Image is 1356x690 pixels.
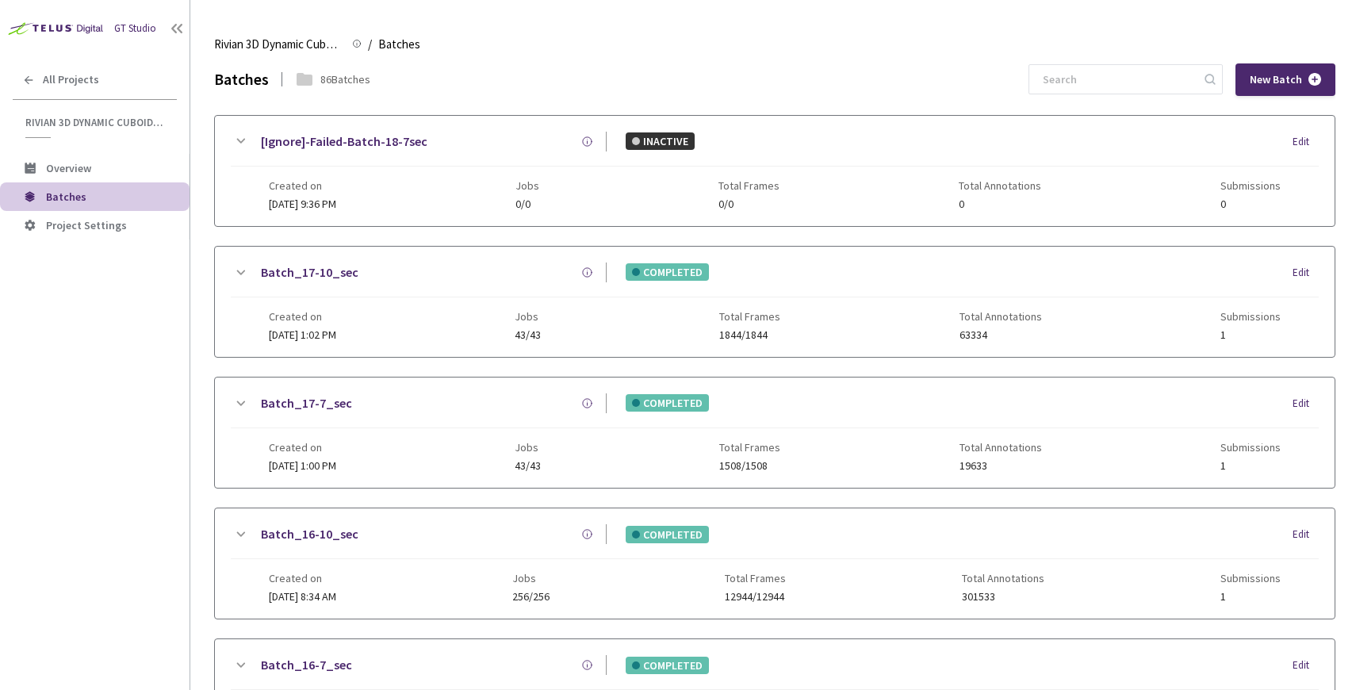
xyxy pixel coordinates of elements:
span: 0/0 [515,198,539,210]
span: Rivian 3D Dynamic Cuboids[2024-25] [25,116,167,129]
div: [Ignore]-Failed-Batch-18-7secINACTIVEEditCreated on[DATE] 9:36 PMJobs0/0Total Frames0/0Total Anno... [215,116,1335,226]
div: COMPLETED [626,657,709,674]
li: / [368,35,372,54]
span: 1 [1220,591,1281,603]
div: Edit [1293,396,1319,412]
span: Rivian 3D Dynamic Cuboids[2024-25] [214,35,343,54]
span: Total Annotations [960,310,1042,323]
span: 12944/12944 [725,591,786,603]
a: Batch_17-7_sec [261,393,352,413]
span: Batches [46,190,86,204]
div: Edit [1293,134,1319,150]
span: All Projects [43,73,99,86]
div: Batch_17-7_secCOMPLETEDEditCreated on[DATE] 1:00 PMJobs43/43Total Frames1508/1508Total Annotation... [215,378,1335,488]
a: Batch_17-10_sec [261,263,358,282]
span: Submissions [1220,572,1281,585]
div: COMPLETED [626,526,709,543]
span: Created on [269,441,336,454]
span: Project Settings [46,218,127,232]
span: [DATE] 8:34 AM [269,589,336,604]
span: 0/0 [718,198,780,210]
div: Edit [1293,527,1319,542]
a: Batch_16-7_sec [261,655,352,675]
span: 256/256 [512,591,550,603]
span: Total Annotations [959,179,1041,192]
span: Jobs [512,572,550,585]
span: 19633 [960,460,1042,472]
span: Total Annotations [960,441,1042,454]
span: 1 [1220,329,1281,341]
span: 0 [1220,198,1281,210]
span: [DATE] 1:02 PM [269,328,336,342]
span: 63334 [960,329,1042,341]
span: Jobs [515,310,541,323]
span: 43/43 [515,460,541,472]
div: GT Studio [114,21,156,36]
span: 301533 [962,591,1044,603]
span: 43/43 [515,329,541,341]
div: INACTIVE [626,132,695,150]
a: [Ignore]-Failed-Batch-18-7sec [261,132,427,151]
span: [DATE] 1:00 PM [269,458,336,473]
input: Search [1033,65,1202,94]
span: Jobs [515,441,541,454]
span: Jobs [515,179,539,192]
span: 1508/1508 [719,460,780,472]
span: 1 [1220,460,1281,472]
div: Edit [1293,265,1319,281]
a: Batch_16-10_sec [261,524,358,544]
span: Submissions [1220,310,1281,323]
span: Created on [269,572,336,585]
span: Created on [269,179,336,192]
span: Total Frames [719,310,780,323]
span: Submissions [1220,179,1281,192]
div: Batches [214,68,269,91]
div: 86 Batches [320,71,370,87]
span: Overview [46,161,91,175]
div: COMPLETED [626,263,709,281]
span: 0 [959,198,1041,210]
span: 1844/1844 [719,329,780,341]
span: Submissions [1220,441,1281,454]
div: Edit [1293,657,1319,673]
span: Batches [378,35,420,54]
span: Total Frames [719,441,780,454]
span: [DATE] 9:36 PM [269,197,336,211]
div: Batch_17-10_secCOMPLETEDEditCreated on[DATE] 1:02 PMJobs43/43Total Frames1844/1844Total Annotatio... [215,247,1335,357]
span: Total Frames [725,572,786,585]
span: New Batch [1250,73,1302,86]
span: Total Frames [718,179,780,192]
span: Total Annotations [962,572,1044,585]
div: COMPLETED [626,394,709,412]
span: Created on [269,310,336,323]
div: Batch_16-10_secCOMPLETEDEditCreated on[DATE] 8:34 AMJobs256/256Total Frames12944/12944Total Annot... [215,508,1335,619]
